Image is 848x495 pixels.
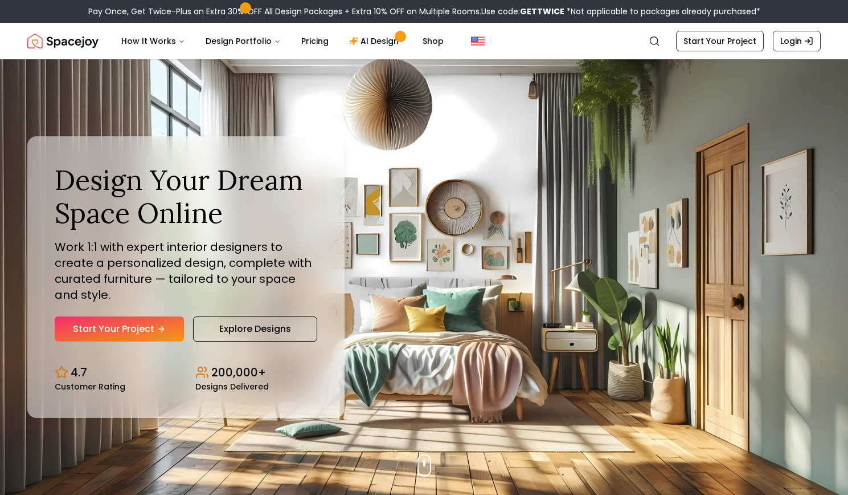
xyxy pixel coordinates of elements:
[676,31,764,51] a: Start Your Project
[193,317,317,342] a: Explore Designs
[27,30,99,52] img: Spacejoy Logo
[481,6,564,17] span: Use code:
[112,30,194,52] button: How It Works
[27,23,821,59] nav: Global
[773,31,821,51] a: Login
[195,383,269,391] small: Designs Delivered
[55,383,125,391] small: Customer Rating
[292,30,338,52] a: Pricing
[27,30,99,52] a: Spacejoy
[112,30,453,52] nav: Main
[471,34,485,48] img: United States
[55,239,317,303] p: Work 1:1 with expert interior designers to create a personalized design, complete with curated fu...
[196,30,290,52] button: Design Portfolio
[520,6,564,17] b: GETTWICE
[413,30,453,52] a: Shop
[55,355,317,391] div: Design stats
[71,364,87,380] p: 4.7
[55,164,317,229] h1: Design Your Dream Space Online
[55,317,184,342] a: Start Your Project
[564,6,760,17] span: *Not applicable to packages already purchased*
[211,364,266,380] p: 200,000+
[340,30,411,52] a: AI Design
[88,6,760,17] div: Pay Once, Get Twice-Plus an Extra 30% OFF All Design Packages + Extra 10% OFF on Multiple Rooms.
